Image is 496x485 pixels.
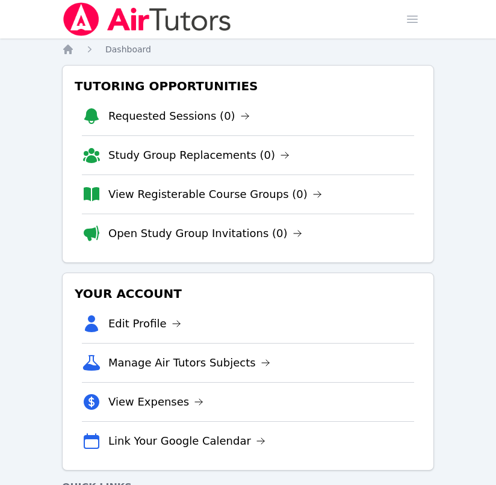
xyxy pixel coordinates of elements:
a: Requested Sessions (0) [108,108,250,125]
a: Link Your Google Calendar [108,433,265,449]
a: Edit Profile [108,315,181,332]
a: Open Study Group Invitations (0) [108,225,302,242]
a: View Registerable Course Groups (0) [108,186,322,203]
h3: Your Account [72,283,424,304]
span: Dashboard [105,45,151,54]
a: Study Group Replacements (0) [108,147,290,164]
a: View Expenses [108,394,203,410]
h3: Tutoring Opportunities [72,75,424,97]
nav: Breadcrumb [62,43,434,55]
a: Dashboard [105,43,151,55]
img: Air Tutors [62,2,232,36]
a: Manage Air Tutors Subjects [108,354,270,371]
